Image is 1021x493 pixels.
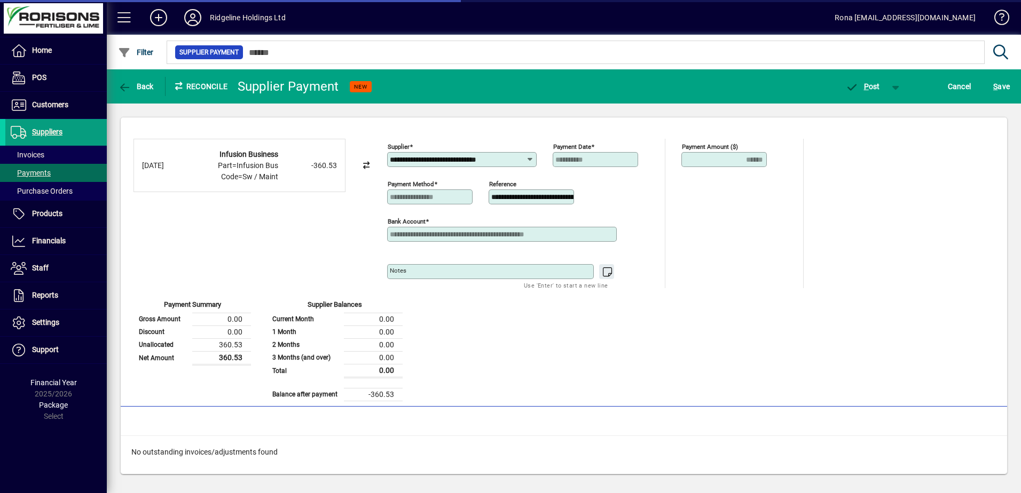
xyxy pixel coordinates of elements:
[5,282,107,309] a: Reports
[344,364,403,377] td: 0.00
[11,187,73,195] span: Purchase Orders
[32,128,62,136] span: Suppliers
[5,201,107,227] a: Products
[142,8,176,27] button: Add
[5,146,107,164] a: Invoices
[835,9,976,26] div: Rona [EMAIL_ADDRESS][DOMAIN_NAME]
[11,169,51,177] span: Payments
[192,338,251,351] td: 360.53
[388,143,410,150] mat-label: Supplier
[39,401,68,409] span: Package
[133,288,251,365] app-page-summary-card: Payment Summary
[142,160,185,171] div: [DATE]
[5,228,107,255] a: Financials
[11,150,44,159] span: Invoices
[32,46,52,54] span: Home
[238,78,339,95] div: Supplier Payment
[5,337,107,363] a: Support
[115,77,156,96] button: Back
[32,100,68,109] span: Customers
[993,78,1010,95] span: ave
[32,345,59,354] span: Support
[344,313,403,325] td: 0.00
[115,43,156,62] button: Filter
[133,299,251,313] div: Payment Summary
[489,180,516,188] mat-label: Reference
[267,288,403,401] app-page-summary-card: Supplier Balances
[5,255,107,282] a: Staff
[553,143,591,150] mat-label: Payment Date
[344,325,403,338] td: 0.00
[840,77,885,96] button: Post
[218,161,278,181] span: Part=Infusion Bus Code=Sw / Maint
[354,83,367,90] span: NEW
[192,351,251,364] td: 360.53
[5,92,107,118] a: Customers
[210,9,286,26] div: Ridgeline Holdings Ltd
[267,364,344,377] td: Total
[176,8,210,27] button: Profile
[267,388,344,401] td: Balance after payment
[192,325,251,338] td: 0.00
[118,82,154,91] span: Back
[267,313,344,325] td: Current Month
[121,436,1007,468] div: No outstanding invoices/adjustments found
[107,77,166,96] app-page-header-button: Back
[133,351,192,364] td: Net Amount
[267,325,344,338] td: 1 Month
[682,143,738,150] mat-label: Payment Amount ($)
[344,338,403,351] td: 0.00
[388,180,434,188] mat-label: Payment method
[344,351,403,364] td: 0.00
[133,313,192,325] td: Gross Amount
[284,160,337,171] div: -360.53
[5,164,107,182] a: Payments
[267,338,344,351] td: 2 Months
[133,338,192,351] td: Unallocated
[219,150,278,158] strong: Infusion Business
[118,48,154,57] span: Filter
[133,325,192,338] td: Discount
[5,65,107,91] a: POS
[267,351,344,364] td: 3 Months (and over)
[993,82,998,91] span: S
[344,388,403,401] td: -360.53
[192,313,251,325] td: 0.00
[32,209,62,218] span: Products
[267,299,403,313] div: Supplier Balances
[32,236,66,245] span: Financials
[948,78,971,95] span: Cancel
[32,73,46,82] span: POS
[32,318,59,327] span: Settings
[32,291,58,299] span: Reports
[864,82,869,91] span: P
[945,77,974,96] button: Cancel
[5,37,107,64] a: Home
[5,182,107,200] a: Purchase Orders
[991,77,1012,96] button: Save
[166,78,230,95] div: Reconcile
[30,378,77,387] span: Financial Year
[845,82,880,91] span: ost
[32,264,49,272] span: Staff
[986,2,1008,37] a: Knowledge Base
[5,309,107,336] a: Settings
[179,47,239,58] span: Supplier Payment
